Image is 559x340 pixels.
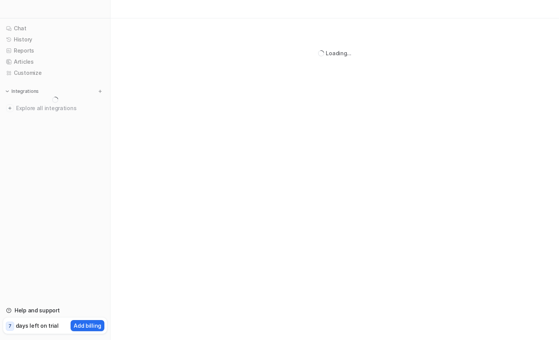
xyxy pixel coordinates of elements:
p: days left on trial [16,322,59,330]
p: Integrations [12,88,39,94]
p: 7 [8,323,12,330]
p: Add billing [74,322,101,330]
a: Explore all integrations [3,103,107,114]
img: explore all integrations [6,104,14,112]
img: expand menu [5,89,10,94]
a: Reports [3,45,107,56]
a: History [3,34,107,45]
a: Chat [3,23,107,34]
a: Help and support [3,305,107,316]
a: Articles [3,56,107,67]
img: menu_add.svg [97,89,103,94]
div: Loading... [326,49,351,57]
a: Customize [3,68,107,78]
button: Add billing [71,320,104,331]
span: Explore all integrations [16,102,104,114]
button: Integrations [3,87,41,95]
